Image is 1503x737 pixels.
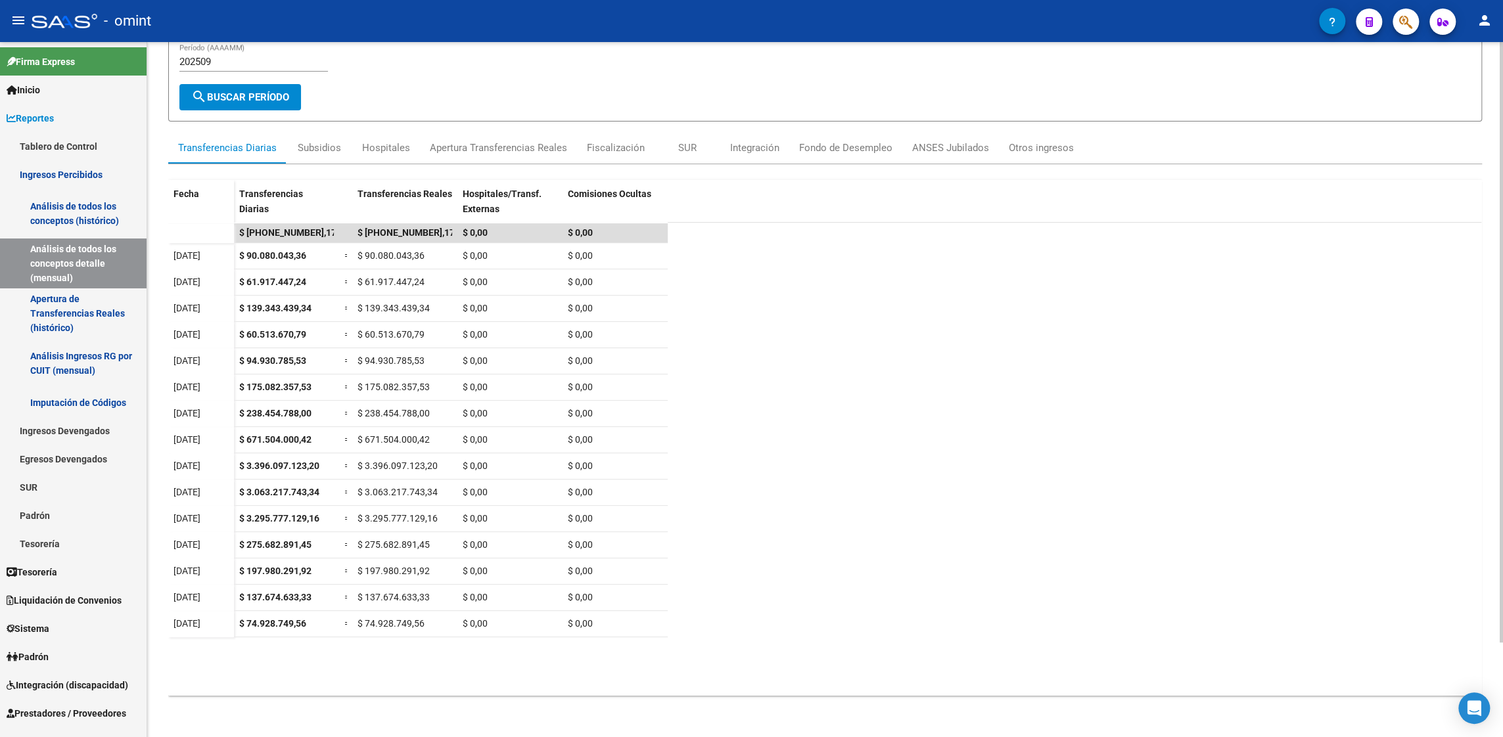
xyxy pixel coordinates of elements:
span: $ 0,00 [463,227,488,238]
span: [DATE] [173,487,200,497]
span: $ 0,00 [568,227,593,238]
span: = [344,592,350,602]
span: = [344,303,350,313]
span: Prestadores / Proveedores [7,706,126,721]
span: = [344,250,350,261]
span: $ 0,00 [568,277,593,287]
mat-icon: person [1477,12,1492,28]
datatable-header-cell: Transferencias Reales [352,180,457,235]
span: [DATE] [173,513,200,524]
span: [DATE] [173,329,200,340]
span: Buscar Período [191,91,289,103]
span: [DATE] [173,303,200,313]
span: $ 0,00 [463,355,488,366]
span: = [344,513,350,524]
span: $ 0,00 [568,408,593,418]
span: Firma Express [7,55,75,69]
div: Integración [730,141,779,155]
div: Fiscalización [587,141,645,155]
span: $ 0,00 [568,618,593,629]
span: = [344,618,350,629]
span: = [344,539,350,550]
span: [DATE] [173,355,200,366]
span: Comisiones Ocultas [568,189,651,199]
span: = [344,408,350,418]
span: $ 60.513.670,79 [239,329,306,340]
span: = [344,277,350,287]
span: $ 0,00 [568,539,593,550]
span: $ 0,00 [568,566,593,576]
span: Tesorería [7,565,57,579]
span: Inicio [7,83,40,97]
span: $ 3.295.777.129,16 [358,513,438,524]
span: $ 0,00 [463,566,488,576]
span: $ 61.917.447,24 [239,277,306,287]
span: $ 3.063.217.743,34 [358,487,438,497]
div: Open Intercom Messenger [1458,692,1490,724]
span: Transferencias Diarias [239,189,303,214]
span: $ 90.080.043,36 [358,250,425,261]
div: Subsidios [298,141,341,155]
span: $ 0,00 [568,434,593,445]
span: = [344,434,350,445]
button: Buscar Período [179,84,301,110]
div: Apertura Transferencias Reales [430,141,567,155]
span: $ 0,00 [568,250,593,261]
span: $ 0,00 [463,250,488,261]
span: [DATE] [173,539,200,550]
span: [DATE] [173,382,200,392]
div: ANSES Jubilados [912,141,989,155]
span: [DATE] [173,460,200,471]
span: $ 90.080.043,36 [239,250,306,261]
span: $ 0,00 [463,408,488,418]
span: $ 139.343.439,34 [239,303,312,313]
span: $ 0,00 [463,303,488,313]
span: = [344,487,350,497]
span: $ 275.682.891,45 [239,539,312,550]
span: $ 3.063.217.743,34 [239,487,319,497]
span: $ 0,00 [463,434,488,445]
span: Transferencias Reales [358,189,452,199]
span: $ 0,00 [463,382,488,392]
div: Hospitales [362,141,410,155]
span: $ 238.454.788,00 [239,408,312,418]
span: $ 139.343.439,34 [358,303,430,313]
span: - omint [104,7,151,35]
span: $ 671.504.000,42 [358,434,430,445]
div: SUR [678,141,697,155]
span: $ 60.513.670,79 [358,329,425,340]
span: $ 0,00 [568,329,593,340]
span: $ 0,00 [463,329,488,340]
mat-icon: menu [11,12,26,28]
span: $ 94.930.785,53 [358,355,425,366]
span: = [344,566,350,576]
span: $ 0,00 [463,539,488,550]
span: $ 0,00 [463,277,488,287]
span: [DATE] [173,408,200,418]
datatable-header-cell: Hospitales/Transf. Externas [457,180,563,235]
span: Liquidación de Convenios [7,593,122,608]
span: $ 0,00 [568,355,593,366]
span: [DATE] [173,618,200,629]
span: $ 0,00 [568,382,593,392]
span: [DATE] [173,566,200,576]
span: $ 3.295.777.129,16 [239,513,319,524]
span: $ 0,00 [463,513,488,524]
span: Integración (discapacidad) [7,678,128,692]
span: Fecha [173,189,199,199]
span: $ 0,00 [568,513,593,524]
span: $ 94.930.785,53 [239,355,306,366]
span: $ 137.674.633,33 [239,592,312,602]
span: $ 175.082.357,53 [358,382,430,392]
span: $ 0,00 [463,460,488,471]
span: Reportes [7,111,54,125]
span: $ 0,00 [568,592,593,602]
span: $ 0,00 [463,487,488,497]
span: $ 238.454.788,00 [358,408,430,418]
span: [DATE] [173,592,200,602]
span: = [344,382,350,392]
datatable-header-cell: Comisiones Ocultas [563,180,668,235]
span: $ 3.396.097.123,20 [239,460,319,471]
span: $ 3.396.097.123,20 [358,460,438,471]
datatable-header-cell: Fecha [168,180,234,235]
